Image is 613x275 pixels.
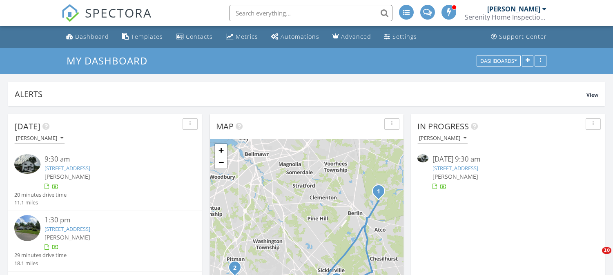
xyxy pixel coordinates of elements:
[602,247,611,254] span: 10
[45,225,90,233] a: [STREET_ADDRESS]
[236,33,258,40] div: Metrics
[14,259,67,267] div: 18.1 miles
[235,267,240,272] div: 420 Villanova Rd, Glassboro, NJ 08028
[499,33,547,40] div: Support Center
[419,135,466,141] div: [PERSON_NAME]
[215,156,227,169] a: Zoom out
[215,144,227,156] a: Zoom in
[465,13,546,21] div: Serenity Home Inspections
[14,199,67,206] div: 11.1 miles
[14,251,67,259] div: 29 minutes drive time
[45,154,181,164] div: 9:30 am
[233,265,236,271] i: 2
[14,215,196,267] a: 1:30 pm [STREET_ADDRESS] [PERSON_NAME] 29 minutes drive time 18.1 miles
[417,121,469,132] span: In Progress
[173,29,216,44] a: Contacts
[16,135,63,141] div: [PERSON_NAME]
[45,215,181,225] div: 1:30 pm
[341,33,371,40] div: Advanced
[487,5,540,13] div: [PERSON_NAME]
[14,154,196,206] a: 9:30 am [STREET_ADDRESS] [PERSON_NAME] 20 minutes drive time 11.1 miles
[14,215,40,241] img: streetview
[67,54,154,67] a: My Dashboard
[480,58,517,64] div: Dashboards
[432,154,584,164] div: [DATE] 9:30 am
[586,91,598,98] span: View
[15,89,586,100] div: Alerts
[14,133,65,144] button: [PERSON_NAME]
[417,154,599,191] a: [DATE] 9:30 am [STREET_ADDRESS] [PERSON_NAME]
[281,33,319,40] div: Automations
[75,33,109,40] div: Dashboard
[379,191,383,196] div: 551 Hopewell Rd, Evesham, NJ 08053
[268,29,323,44] a: Automations (Advanced)
[417,154,428,162] img: 9541065%2Fcover_photos%2F5y6CkfojsEDb6orYCsXu%2Fsmall.jpg
[14,154,40,174] img: 9541065%2Fcover_photos%2F5y6CkfojsEDb6orYCsXu%2Fsmall.jpg
[477,55,521,67] button: Dashboards
[45,233,90,241] span: [PERSON_NAME]
[131,33,163,40] div: Templates
[392,33,417,40] div: Settings
[119,29,166,44] a: Templates
[417,133,468,144] button: [PERSON_NAME]
[432,164,478,172] a: [STREET_ADDRESS]
[61,4,79,22] img: The Best Home Inspection Software - Spectora
[186,33,213,40] div: Contacts
[329,29,374,44] a: Advanced
[63,29,112,44] a: Dashboard
[229,5,392,21] input: Search everything...
[585,247,605,267] iframe: Intercom live chat
[61,11,152,28] a: SPECTORA
[223,29,261,44] a: Metrics
[45,164,90,172] a: [STREET_ADDRESS]
[45,173,90,180] span: [PERSON_NAME]
[381,29,420,44] a: Settings
[14,191,67,199] div: 20 minutes drive time
[432,173,478,180] span: [PERSON_NAME]
[377,189,380,195] i: 1
[14,121,40,132] span: [DATE]
[216,121,234,132] span: Map
[85,4,152,21] span: SPECTORA
[488,29,550,44] a: Support Center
